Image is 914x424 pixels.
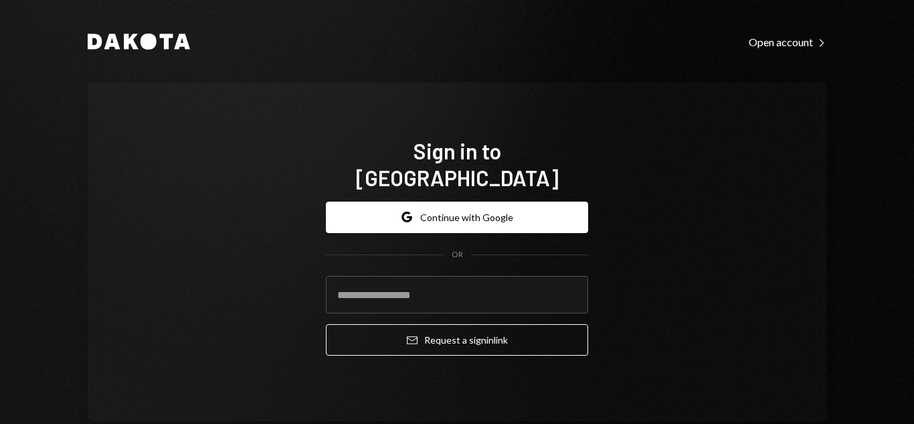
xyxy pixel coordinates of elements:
h1: Sign in to [GEOGRAPHIC_DATA] [326,137,588,191]
div: Open account [749,36,826,49]
button: Continue with Google [326,202,588,233]
a: Open account [749,34,826,49]
div: OR [452,249,463,261]
button: Request a signinlink [326,324,588,356]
